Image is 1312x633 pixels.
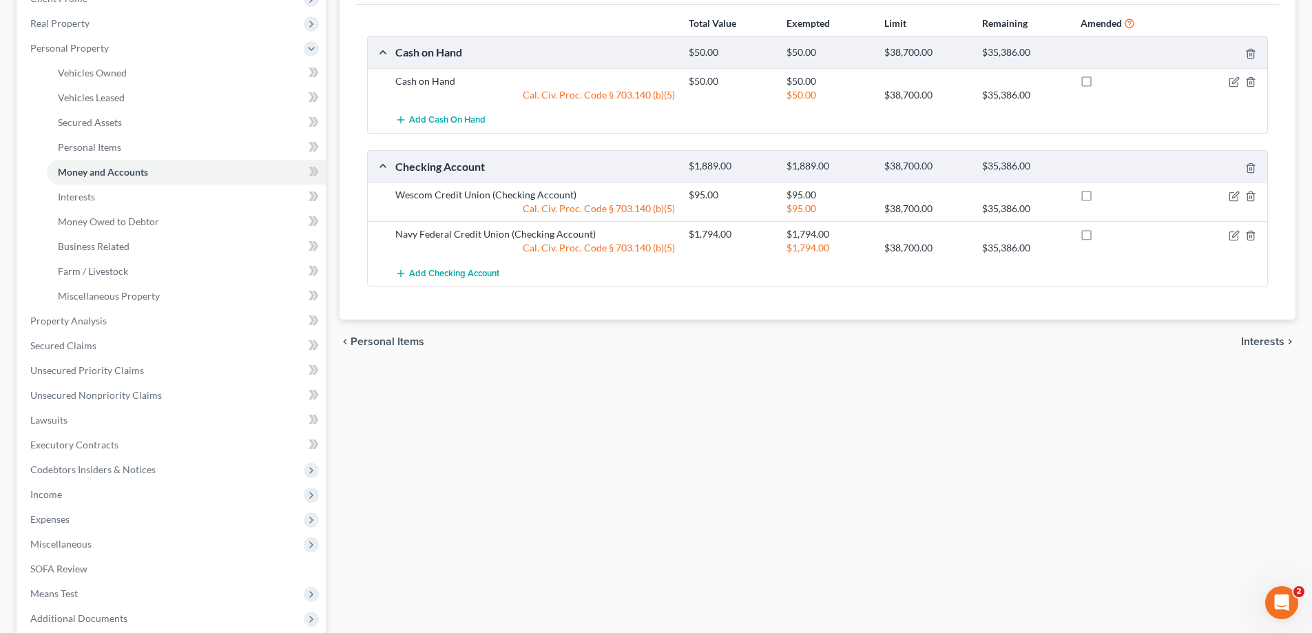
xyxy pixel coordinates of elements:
a: SOFA Review [19,557,326,581]
div: $38,700.00 [877,160,975,173]
div: $1,794.00 [780,241,877,255]
span: Means Test [30,588,78,599]
span: Property Analysis [30,315,107,326]
a: Money and Accounts [47,160,326,185]
span: Farm / Livestock [58,265,128,277]
a: Money Owed to Debtor [47,209,326,234]
div: $50.00 [780,74,877,88]
a: Unsecured Priority Claims [19,358,326,383]
i: chevron_right [1284,336,1295,347]
div: $50.00 [780,46,877,59]
strong: Limit [884,17,906,29]
span: Add Cash on Hand [409,115,486,126]
span: Interests [58,191,95,203]
span: Business Related [58,240,129,252]
span: Unsecured Nonpriority Claims [30,389,162,401]
div: $38,700.00 [877,241,975,255]
a: Vehicles Owned [47,61,326,85]
div: $35,386.00 [975,88,1073,102]
div: $38,700.00 [877,88,975,102]
a: Vehicles Leased [47,85,326,110]
strong: Total Value [689,17,736,29]
span: Interests [1241,336,1284,347]
a: Unsecured Nonpriority Claims [19,383,326,408]
button: Add Cash on Hand [395,107,486,133]
div: Navy Federal Credit Union (Checking Account) [388,227,682,241]
span: Income [30,488,62,500]
div: $1,889.00 [780,160,877,173]
span: Miscellaneous [30,538,92,550]
div: $95.00 [682,188,780,202]
a: Miscellaneous Property [47,284,326,309]
a: Business Related [47,234,326,259]
span: Personal Items [58,141,121,153]
i: chevron_left [340,336,351,347]
div: $38,700.00 [877,202,975,216]
a: Lawsuits [19,408,326,433]
span: SOFA Review [30,563,87,574]
span: Secured Claims [30,340,96,351]
span: Expenses [30,513,70,525]
button: chevron_left Personal Items [340,336,424,347]
div: $35,386.00 [975,202,1073,216]
button: Add Checking Account [395,260,499,286]
iframe: Intercom live chat [1265,586,1298,619]
span: Unsecured Priority Claims [30,364,144,376]
span: Secured Assets [58,116,122,128]
div: $95.00 [780,188,877,202]
div: Cal. Civ. Proc. Code § 703.140 (b)(5) [388,241,682,255]
span: Real Property [30,17,90,29]
div: $1,794.00 [682,227,780,241]
span: Miscellaneous Property [58,290,160,302]
a: Executory Contracts [19,433,326,457]
a: Secured Claims [19,333,326,358]
div: $1,889.00 [682,160,780,173]
span: Money Owed to Debtor [58,216,159,227]
span: Additional Documents [30,612,127,624]
span: Lawsuits [30,414,67,426]
div: $50.00 [780,88,877,102]
strong: Exempted [787,17,830,29]
div: $95.00 [780,202,877,216]
a: Property Analysis [19,309,326,333]
div: $50.00 [682,74,780,88]
span: Executory Contracts [30,439,118,450]
a: Farm / Livestock [47,259,326,284]
div: $38,700.00 [877,46,975,59]
span: Codebtors Insiders & Notices [30,464,156,475]
strong: Amended [1081,17,1122,29]
div: $50.00 [682,46,780,59]
div: $35,386.00 [975,160,1073,173]
div: $35,386.00 [975,241,1073,255]
div: Wescom Credit Union (Checking Account) [388,188,682,202]
button: Interests chevron_right [1241,336,1295,347]
span: Add Checking Account [409,268,499,279]
span: Vehicles Owned [58,67,127,79]
div: $1,794.00 [780,227,877,241]
div: Cal. Civ. Proc. Code § 703.140 (b)(5) [388,202,682,216]
div: Cash on Hand [388,74,682,88]
span: Personal Property [30,42,109,54]
strong: Remaining [982,17,1028,29]
div: Cash on Hand [388,45,682,59]
span: Vehicles Leased [58,92,125,103]
span: Money and Accounts [58,166,148,178]
span: Personal Items [351,336,424,347]
div: Checking Account [388,159,682,174]
div: Cal. Civ. Proc. Code § 703.140 (b)(5) [388,88,682,102]
a: Secured Assets [47,110,326,135]
a: Personal Items [47,135,326,160]
div: $35,386.00 [975,46,1073,59]
span: 2 [1293,586,1304,597]
a: Interests [47,185,326,209]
